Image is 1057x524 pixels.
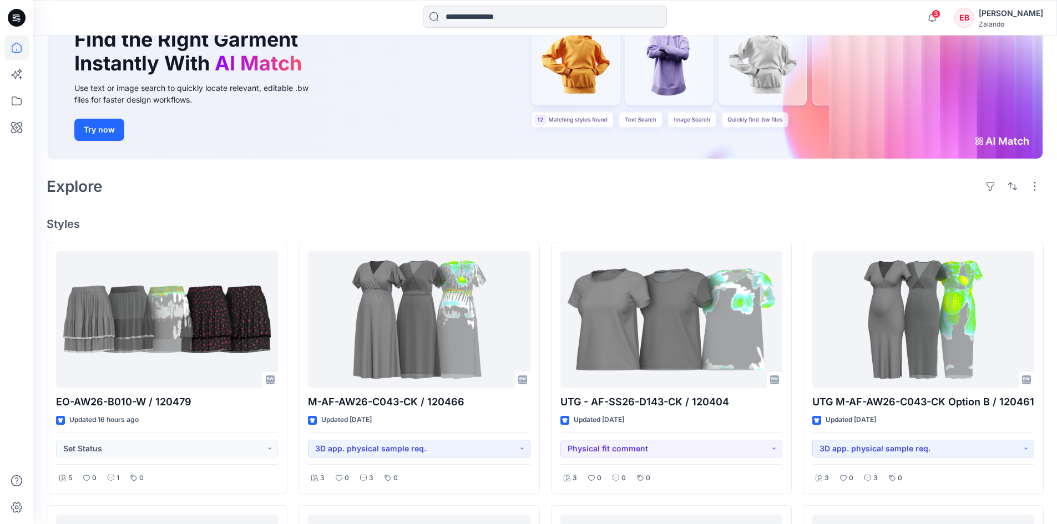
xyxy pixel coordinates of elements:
[69,414,139,426] p: Updated 16 hours ago
[826,414,876,426] p: Updated [DATE]
[849,472,853,484] p: 0
[560,251,782,388] a: UTG - AF-SS26-D143-CK / 120404
[621,472,626,484] p: 0
[574,414,624,426] p: Updated [DATE]
[47,217,1044,231] h4: Styles
[597,472,601,484] p: 0
[345,472,349,484] p: 0
[320,472,325,484] p: 3
[873,472,878,484] p: 3
[47,177,103,195] h2: Explore
[812,251,1034,388] a: UTG M-AF-AW26-C043-CK Option B / 120461
[898,472,902,484] p: 0
[117,472,119,484] p: 1
[308,394,530,410] p: M-AF-AW26-C043-CK / 120466
[68,472,72,484] p: 5
[139,472,144,484] p: 0
[646,472,650,484] p: 0
[825,472,829,484] p: 3
[92,472,97,484] p: 0
[369,472,373,484] p: 3
[74,119,124,141] button: Try now
[560,394,782,410] p: UTG - AF-SS26-D143-CK / 120404
[321,414,372,426] p: Updated [DATE]
[56,251,278,388] a: EO-AW26-B010-W / 120479
[56,394,278,410] p: EO-AW26-B010-W / 120479
[954,8,974,28] div: EB
[812,394,1034,410] p: UTG M-AF-AW26-C043-CK Option B / 120461
[215,51,302,75] span: AI Match
[979,20,1043,28] div: Zalando
[573,472,577,484] p: 3
[74,82,324,105] div: Use text or image search to quickly locate relevant, editable .bw files for faster design workflows.
[932,9,940,18] span: 3
[393,472,398,484] p: 0
[979,7,1043,20] div: [PERSON_NAME]
[74,28,307,75] h1: Find the Right Garment Instantly With
[308,251,530,388] a: M-AF-AW26-C043-CK / 120466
